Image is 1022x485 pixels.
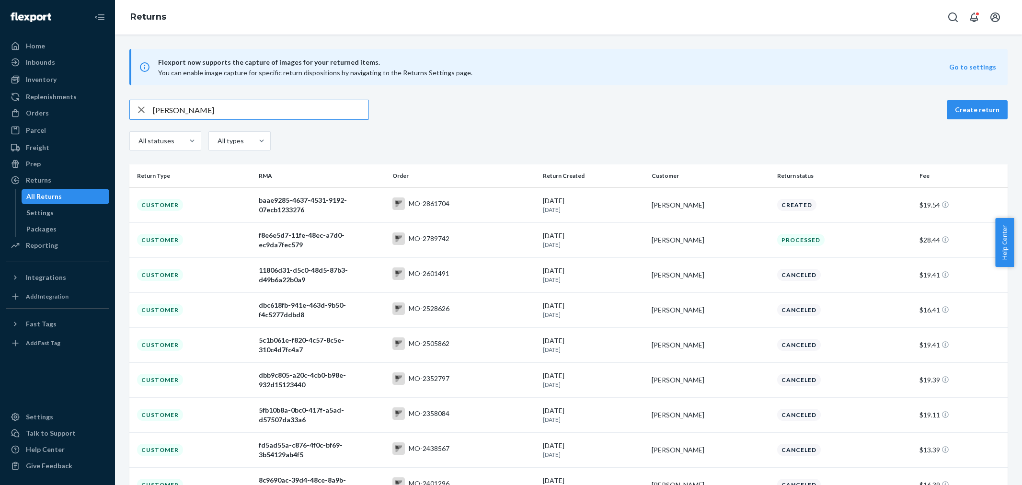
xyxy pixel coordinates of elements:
td: $28.44 [916,222,1008,257]
td: $16.41 [916,292,1008,327]
div: All Returns [26,192,62,201]
td: $19.39 [916,362,1008,397]
div: Prep [26,159,41,169]
ol: breadcrumbs [123,3,174,31]
a: Talk to Support [6,426,109,441]
div: [DATE] [543,406,644,424]
p: [DATE] [543,276,644,284]
div: MO-2358084 [409,409,449,418]
div: 5c1b061e-f820-4c57-8c5e-310c4d7fc4a7 [259,335,385,355]
div: Processed [777,234,825,246]
a: Settings [6,409,109,425]
div: Parcel [26,126,46,135]
th: Return Type [129,164,255,187]
div: [PERSON_NAME] [652,235,769,245]
div: Home [26,41,45,51]
button: Open Search Box [943,8,963,27]
div: Replenishments [26,92,77,102]
div: [PERSON_NAME] [652,305,769,315]
input: Search returns by rma, id, tracking number [153,100,368,119]
td: $19.54 [916,187,1008,222]
button: Close Navigation [90,8,109,27]
div: Packages [26,224,57,234]
div: MO-2861704 [409,199,449,208]
div: [PERSON_NAME] [652,410,769,420]
p: [DATE] [543,416,644,424]
div: 5fb10b8a-0bc0-417f-a5ad-d57507da33a6 [259,405,385,425]
div: Canceled [777,269,821,281]
div: Created [777,199,816,211]
div: Canceled [777,409,821,421]
div: Canceled [777,304,821,316]
div: All types [218,136,242,146]
div: [DATE] [543,266,644,284]
button: Help Center [995,218,1014,267]
div: fd5ad55a-c876-4f0c-bf69-3b54129ab4f5 [259,440,385,460]
th: Fee [916,164,1008,187]
img: Flexport logo [11,12,51,22]
div: MO-2438567 [409,444,449,453]
td: $19.11 [916,397,1008,432]
div: MO-2505862 [409,339,449,348]
div: [DATE] [543,441,644,459]
a: Packages [22,221,110,237]
button: Open notifications [965,8,984,27]
div: Customer [137,409,183,421]
div: Integrations [26,273,66,282]
div: Customer [137,339,183,351]
p: [DATE] [543,241,644,249]
div: Canceled [777,444,821,456]
div: Orders [26,108,49,118]
a: Replenishments [6,89,109,104]
button: Integrations [6,270,109,285]
div: Returns [26,175,51,185]
div: Customer [137,269,183,281]
div: [DATE] [543,301,644,319]
td: $19.41 [916,327,1008,362]
th: Return status [773,164,916,187]
a: Inbounds [6,55,109,70]
p: [DATE] [543,381,644,389]
a: Settings [22,205,110,220]
p: [DATE] [543,206,644,214]
div: Inbounds [26,58,55,67]
div: 11806d31-d5c0-48d5-87b3-d49b6a22b0a9 [259,266,385,285]
div: MO-2789742 [409,234,449,243]
a: Help Center [6,442,109,457]
div: Add Fast Tag [26,339,60,347]
div: Canceled [777,339,821,351]
p: [DATE] [543,346,644,354]
div: Add Integration [26,292,69,300]
div: Customer [137,234,183,246]
a: All Returns [22,189,110,204]
div: [PERSON_NAME] [652,270,769,280]
a: Inventory [6,72,109,87]
button: Go to settings [949,62,996,72]
button: Create return [947,100,1008,119]
a: Home [6,38,109,54]
button: Fast Tags [6,316,109,332]
div: [DATE] [543,371,644,389]
div: All statuses [138,136,173,146]
div: [DATE] [543,336,644,354]
td: $19.41 [916,257,1008,292]
div: Customer [137,444,183,456]
div: [DATE] [543,231,644,249]
a: Prep [6,156,109,172]
a: Freight [6,140,109,155]
div: MO-2601491 [409,269,449,278]
div: Give Feedback [26,461,72,471]
div: baae9285-4637-4531-9192-07ecb1233276 [259,196,385,215]
div: Customer [137,374,183,386]
td: $13.39 [916,432,1008,467]
div: Talk to Support [26,428,76,438]
div: Fast Tags [26,319,57,329]
div: [DATE] [543,196,644,214]
div: [PERSON_NAME] [652,375,769,385]
a: Add Integration [6,289,109,304]
a: Reporting [6,238,109,253]
div: Settings [26,412,53,422]
div: Customer [137,199,183,211]
th: Return Created [539,164,648,187]
th: Customer [648,164,773,187]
